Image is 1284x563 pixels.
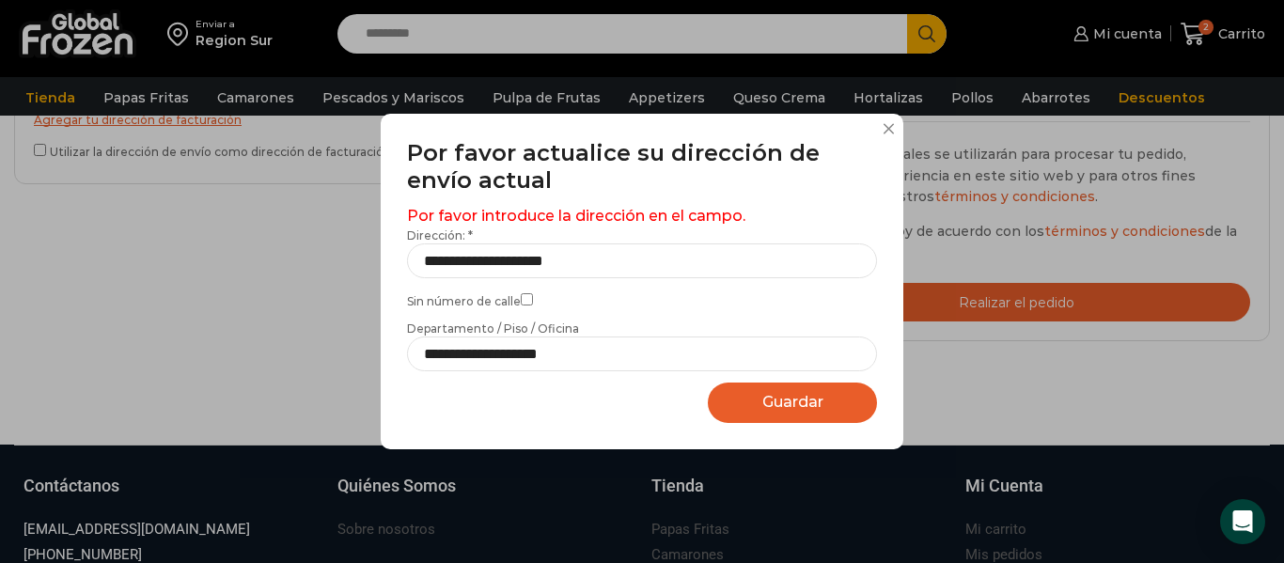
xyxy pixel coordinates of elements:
h3: Por favor actualice su dirección de envío actual [407,140,877,195]
label: Departamento / Piso / Oficina [407,321,877,371]
label: Dirección: * [407,227,877,278]
div: Open Intercom Messenger [1220,499,1265,544]
input: Dirección: * [407,243,877,278]
input: Sin número de calle [521,293,533,305]
div: Por favor introduce la dirección en el campo. [407,206,877,227]
span: Guardar [762,393,823,411]
label: Sin número de calle [407,289,877,309]
input: Departamento / Piso / Oficina [407,336,877,371]
button: Guardar [708,383,877,423]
